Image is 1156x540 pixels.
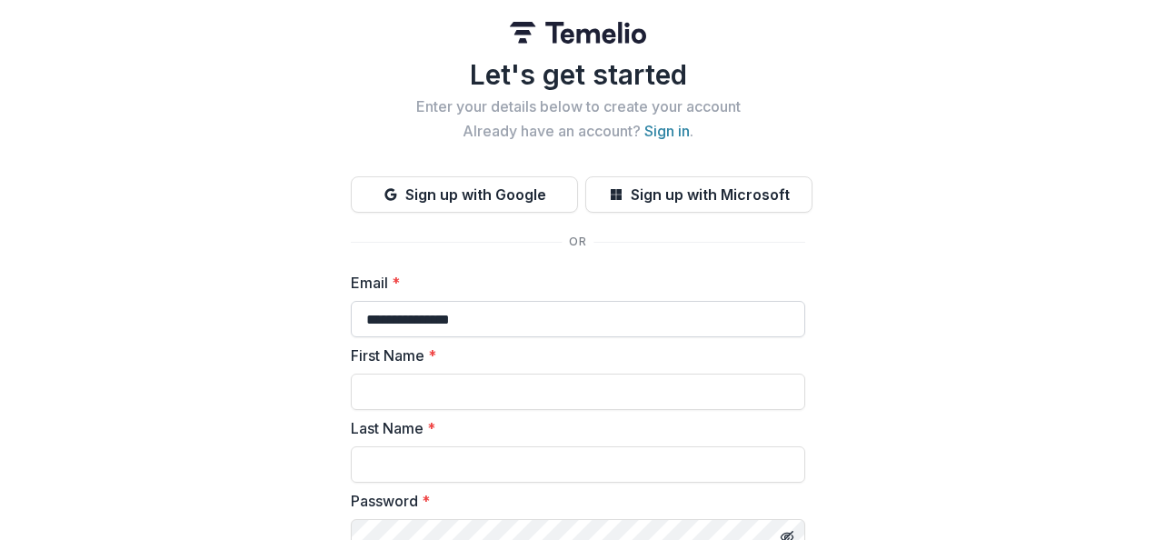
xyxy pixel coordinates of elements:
[351,345,794,366] label: First Name
[510,22,646,44] img: Temelio
[351,490,794,512] label: Password
[585,176,812,213] button: Sign up with Microsoft
[351,176,578,213] button: Sign up with Google
[351,58,805,91] h1: Let's get started
[351,123,805,140] h2: Already have an account? .
[351,417,794,439] label: Last Name
[351,98,805,115] h2: Enter your details below to create your account
[351,272,794,294] label: Email
[644,122,690,140] a: Sign in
